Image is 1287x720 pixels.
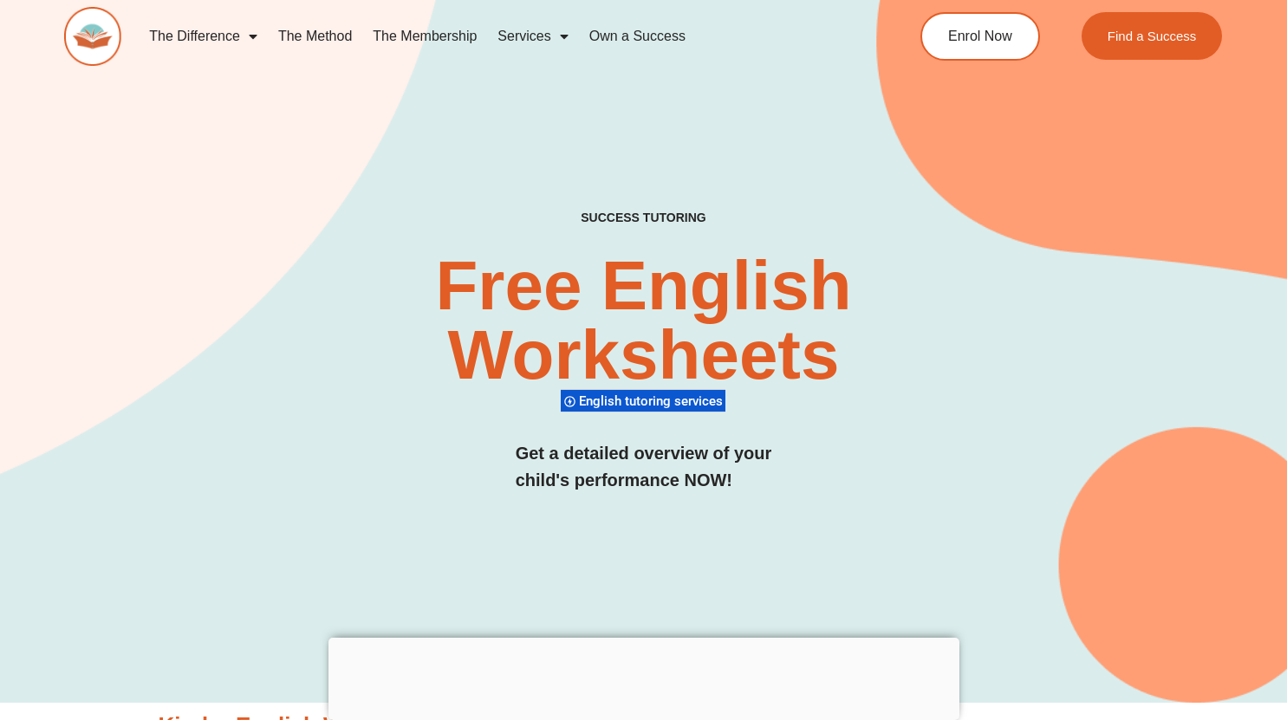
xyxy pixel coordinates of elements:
a: Find a Success [1082,12,1223,60]
nav: Menu [139,16,854,56]
span: Find a Success [1108,29,1197,42]
h3: Get a detailed overview of your child's performance NOW! [516,440,772,494]
a: The Method [268,16,362,56]
h2: Free English Worksheets​ [261,251,1025,390]
span: Enrol Now [948,29,1012,43]
a: Services [487,16,578,56]
a: Own a Success [579,16,696,56]
div: English tutoring services [561,389,725,412]
h4: SUCCESS TUTORING​ [472,211,816,225]
a: The Membership [362,16,487,56]
iframe: Advertisement [328,638,959,716]
a: The Difference [139,16,268,56]
a: Enrol Now [920,12,1040,61]
span: English tutoring services [579,393,728,409]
